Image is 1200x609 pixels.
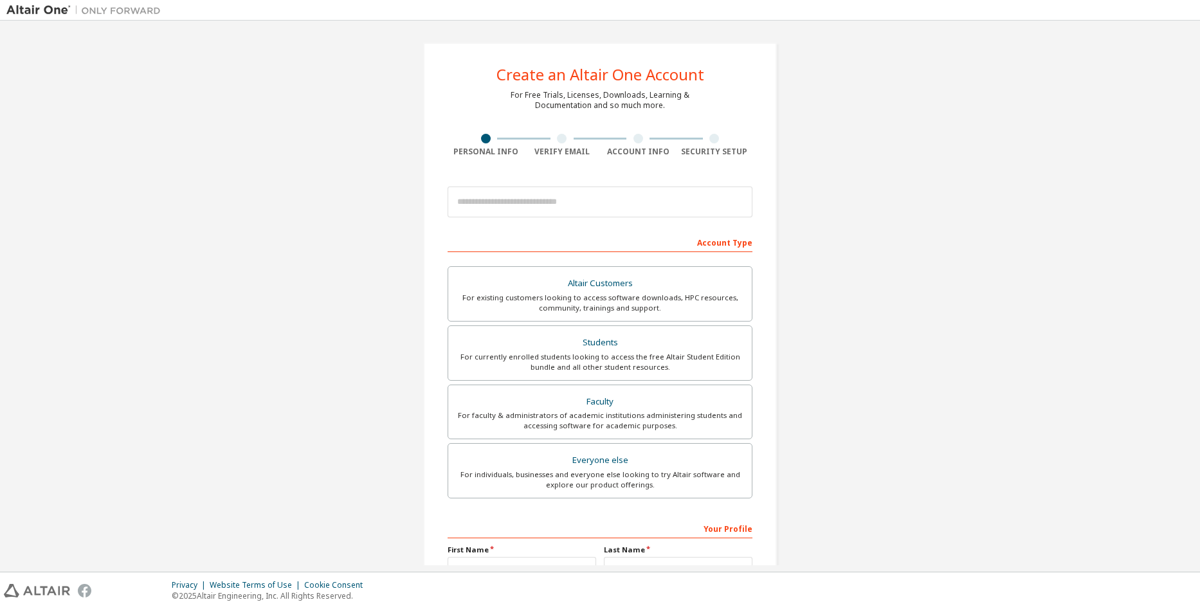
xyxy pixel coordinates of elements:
[172,590,370,601] p: © 2025 Altair Engineering, Inc. All Rights Reserved.
[456,451,744,469] div: Everyone else
[456,469,744,490] div: For individuals, businesses and everyone else looking to try Altair software and explore our prod...
[4,584,70,597] img: altair_logo.svg
[456,393,744,411] div: Faculty
[304,580,370,590] div: Cookie Consent
[511,90,689,111] div: For Free Trials, Licenses, Downloads, Learning & Documentation and so much more.
[600,147,677,157] div: Account Info
[677,147,753,157] div: Security Setup
[456,352,744,372] div: For currently enrolled students looking to access the free Altair Student Edition bundle and all ...
[78,584,91,597] img: facebook.svg
[448,147,524,157] div: Personal Info
[172,580,210,590] div: Privacy
[456,293,744,313] div: For existing customers looking to access software downloads, HPC resources, community, trainings ...
[456,410,744,431] div: For faculty & administrators of academic institutions administering students and accessing softwa...
[456,275,744,293] div: Altair Customers
[448,545,596,555] label: First Name
[448,232,752,252] div: Account Type
[448,518,752,538] div: Your Profile
[496,67,704,82] div: Create an Altair One Account
[6,4,167,17] img: Altair One
[456,334,744,352] div: Students
[524,147,601,157] div: Verify Email
[210,580,304,590] div: Website Terms of Use
[604,545,752,555] label: Last Name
